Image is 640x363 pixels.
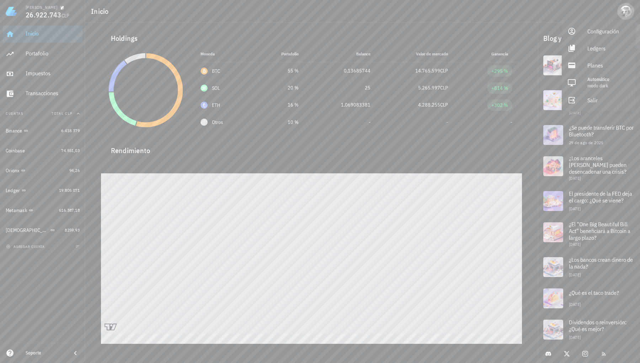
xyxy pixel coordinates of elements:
[569,140,603,145] span: 29 de ago de 2025
[6,168,20,174] div: Orionx
[3,142,82,159] a: Coinbase 74.551,03
[587,24,630,38] div: Configuración
[65,227,80,233] span: 8259,93
[310,67,370,75] div: 0,13685744
[538,251,640,283] a: ¿Los bancos crean dinero de la nada? [DATE]
[26,10,62,20] span: 26.922.743
[212,119,223,126] span: Otros
[587,58,630,72] div: Planes
[59,207,80,213] span: 616.387,18
[491,67,508,75] div: +295 %
[369,119,370,125] span: -
[3,105,82,122] button: CuentasTotal CLP
[3,182,82,199] a: Ledger 19.805.071
[7,244,45,249] span: agregar cuenta
[26,70,80,77] div: Impuestos
[6,188,20,194] div: Ledger
[491,102,508,109] div: +302 %
[376,45,454,63] th: Valor de mercado
[3,45,82,63] a: Portafolio
[569,256,633,270] span: ¿Los bancos crean dinero de la nada?
[569,206,581,211] span: [DATE]
[446,119,448,125] span: -
[3,85,82,102] a: Transacciones
[3,202,82,219] a: Metamask 616.387,18
[6,207,27,213] div: Metamask
[61,148,80,153] span: 74.551,03
[620,6,631,17] div: avatar
[254,45,304,63] th: Portafolio
[538,151,640,185] a: ¿Los aranceles [PERSON_NAME] pueden desencadenar una crisis? [DATE]
[6,128,22,134] div: Binance
[587,93,630,107] div: Salir
[587,41,630,55] div: Ledgers
[105,324,117,330] a: Charting by TradingView
[587,77,630,82] div: Automático
[569,175,581,181] span: [DATE]
[201,102,208,109] div: ETH-icon
[201,85,208,92] div: SOL-icon
[304,45,376,63] th: Balance
[587,83,608,89] span: modo Dark
[260,101,299,109] div: 16 %
[3,162,82,179] a: Orionx 94,26
[418,102,440,108] span: 4.288.255
[212,67,220,75] div: BTC
[440,85,448,91] span: CLP
[3,26,82,43] a: Inicio
[415,67,440,74] span: 14.765.599
[569,221,630,241] span: ¿El “One Big Beautiful Bill Act” beneficiará a Bitcoin a largo plazo?
[569,242,581,247] span: [DATE]
[569,124,634,138] span: ¿Se puede transferir BTC por Bluetooth?
[569,289,619,296] span: ¿Qué es el taco trade?
[3,65,82,82] a: Impuestos
[26,350,65,356] div: Soporte
[569,302,581,307] span: [DATE]
[105,27,518,50] div: Holdings
[569,335,581,340] span: [DATE]
[4,243,48,250] button: agregar cuenta
[62,12,70,19] span: CLP
[26,5,57,10] div: [PERSON_NAME]
[260,84,299,92] div: 20 %
[3,122,82,139] a: Binance 6.418.379
[3,222,82,239] a: [DEMOGRAPHIC_DATA] 8259,93
[52,111,73,116] span: Total CLP
[6,227,49,233] div: [DEMOGRAPHIC_DATA]
[538,185,640,217] a: El presidente de la FED deja el cargo: ¿Qué se viene? [DATE]
[201,67,208,75] div: BTC-icon
[212,85,220,92] div: SOL
[538,119,640,151] a: ¿Se puede transferir BTC por Bluetooth? 29 de ago de 2025
[511,119,512,125] span: -
[440,102,448,108] span: CLP
[538,217,640,251] a: ¿El “One Big Beautiful Bill Act” beneficiará a Bitcoin a largo plazo? [DATE]
[440,67,448,74] span: CLP
[569,155,626,175] span: ¿Los aranceles [PERSON_NAME] pueden desencadenar una crisis?
[569,272,581,277] span: [DATE]
[6,148,25,154] div: Coinbase
[310,101,370,109] div: 1,069083381
[310,84,370,92] div: 25
[6,6,17,17] img: LedgiFi
[105,139,518,156] div: Rendimiento
[260,67,299,75] div: 55 %
[491,85,508,92] div: +814 %
[569,190,632,204] span: El presidente de la FED deja el cargo: ¿Qué se viene?
[59,188,80,193] span: 19.805.071
[91,6,112,17] h1: Inicio
[569,319,626,332] span: Dividendos o reinversión: ¿Qué es mejor?
[260,119,299,126] div: 10 %
[538,314,640,345] a: Dividendos o reinversión: ¿Qué es mejor? [DATE]
[61,128,80,133] span: 6.418.379
[538,283,640,314] a: ¿Qué es el taco trade? [DATE]
[69,168,80,173] span: 94,26
[26,30,80,37] div: Inicio
[195,45,254,63] th: Moneda
[26,90,80,97] div: Transacciones
[26,50,80,57] div: Portafolio
[491,51,512,56] span: Ganancia
[212,102,220,109] div: ETH
[569,110,581,115] span: [DATE]
[418,85,440,91] span: 5.265.997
